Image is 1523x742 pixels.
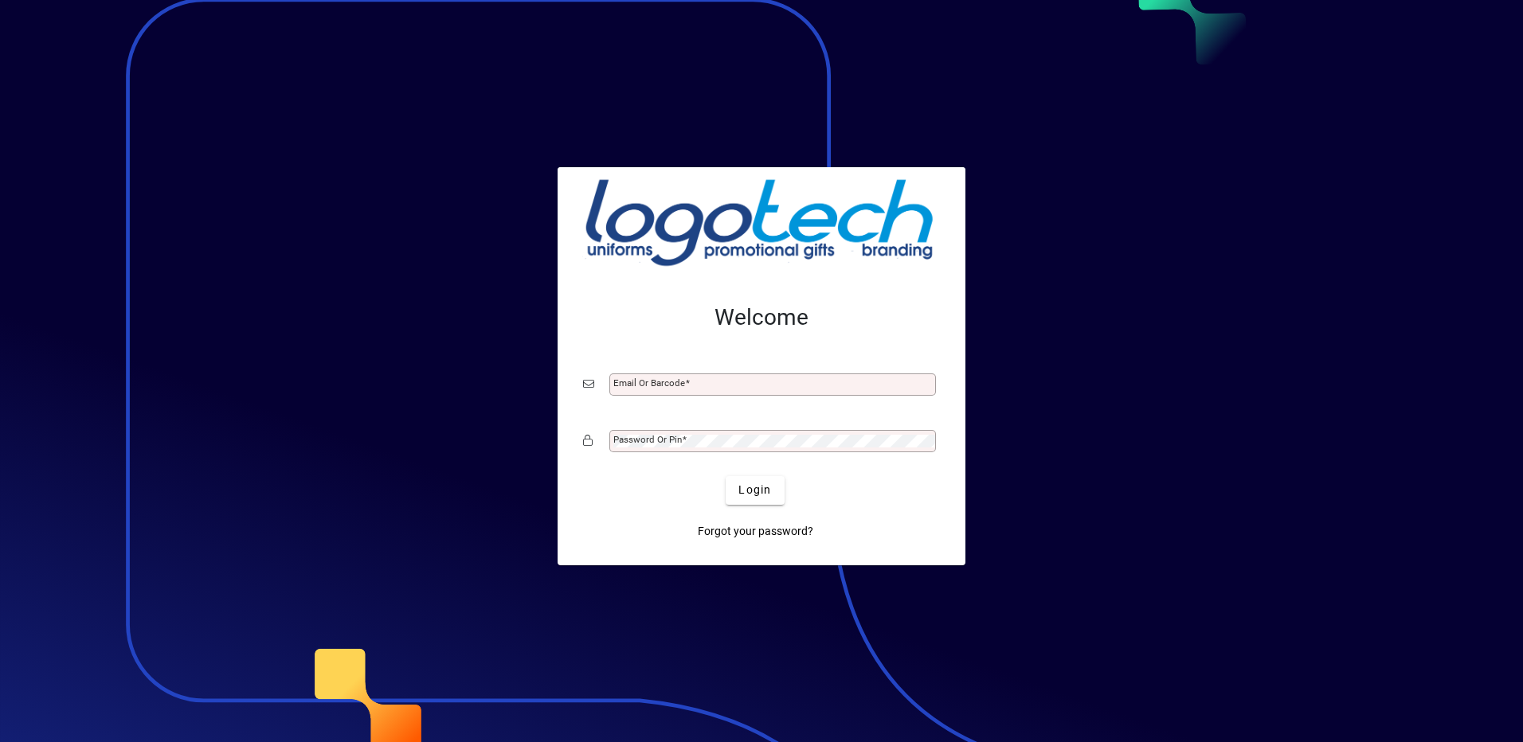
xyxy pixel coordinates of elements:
[613,377,685,389] mat-label: Email or Barcode
[613,434,682,445] mat-label: Password or Pin
[738,482,771,498] span: Login
[698,523,813,540] span: Forgot your password?
[726,476,784,505] button: Login
[691,517,820,546] a: Forgot your password?
[583,304,940,331] h2: Welcome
